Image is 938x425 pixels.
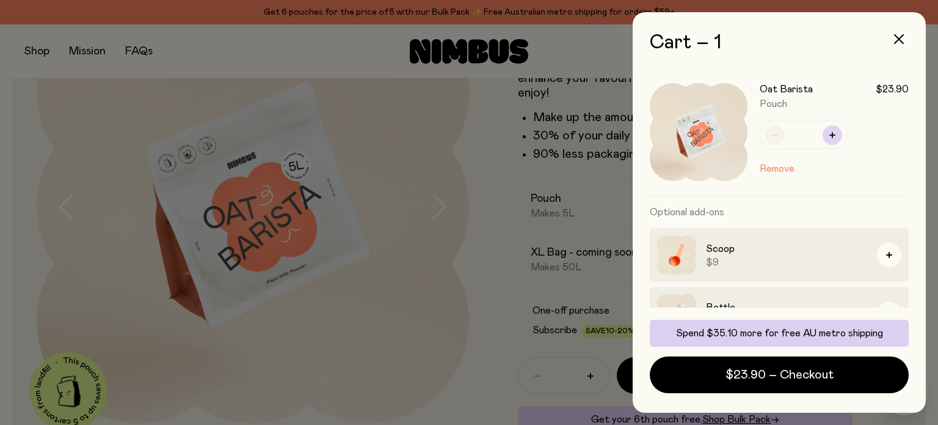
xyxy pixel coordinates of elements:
h3: Scoop [706,242,867,256]
span: $23.90 [876,83,909,95]
span: $9 [706,256,867,268]
h3: Bottle [706,300,867,315]
h3: Optional add-ons [650,196,909,228]
button: Remove [760,161,794,176]
span: $23.90 – Checkout [725,366,834,383]
span: Pouch [760,99,787,109]
p: Spend $35.10 more for free AU metro shipping [657,327,901,339]
button: $23.90 – Checkout [650,357,909,393]
h3: Oat Barista [760,83,813,95]
h2: Cart – 1 [650,32,909,54]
